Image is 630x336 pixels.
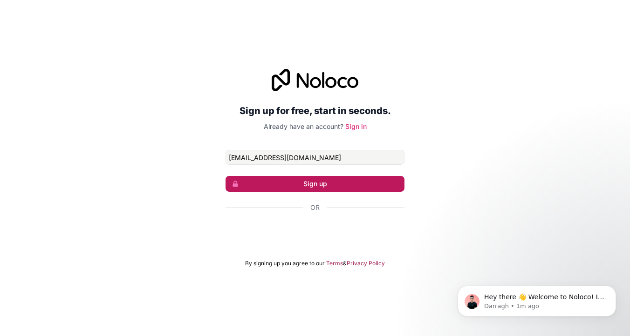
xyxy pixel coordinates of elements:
[264,122,343,130] span: Already have an account?
[226,150,404,165] input: Email address
[226,176,404,192] button: Sign up
[245,260,325,267] span: By signing up you agree to our
[326,260,343,267] a: Terms
[221,222,409,243] iframe: Sign in with Google Button
[310,203,320,212] span: Or
[345,122,367,130] a: Sign in
[226,102,404,119] h2: Sign up for free, start in seconds.
[343,260,347,267] span: &
[347,260,385,267] a: Privacy Policy
[444,266,630,331] iframe: Intercom notifications message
